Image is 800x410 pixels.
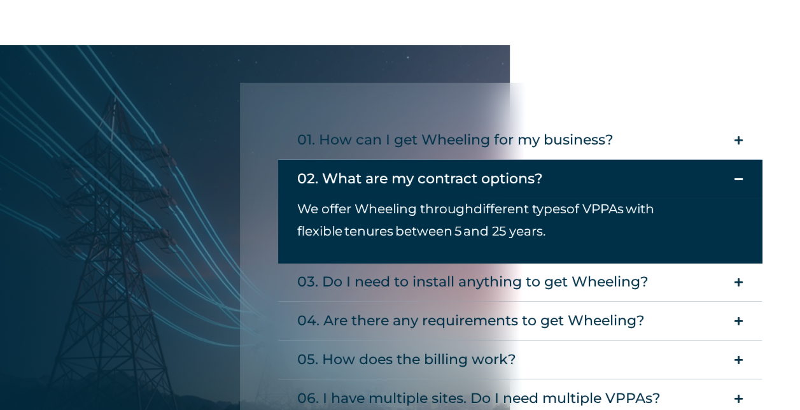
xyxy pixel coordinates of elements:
span: We offer Wheeling through [297,201,474,216]
summary: 05. How does the billing work? [278,341,762,379]
summary: 01. How can I get Wheeling for my business? [278,121,762,160]
div: 04. Are there any requirements to get Wheeling? [297,308,645,334]
summary: 03. Do I need to install anything to get Wheeling? [278,263,762,302]
span: different types [474,201,566,216]
summary: 04. Are there any requirements to get Wheeling? [278,302,762,341]
div: 02. What are my contract options? [297,166,543,192]
div: 05. How does the billing work? [297,347,516,372]
div: 01. How can I get Wheeling for my business? [297,127,614,153]
div: 03. Do I need to install anything to get Wheeling? [297,269,649,295]
summary: 02. What are my contract options? [278,160,762,198]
